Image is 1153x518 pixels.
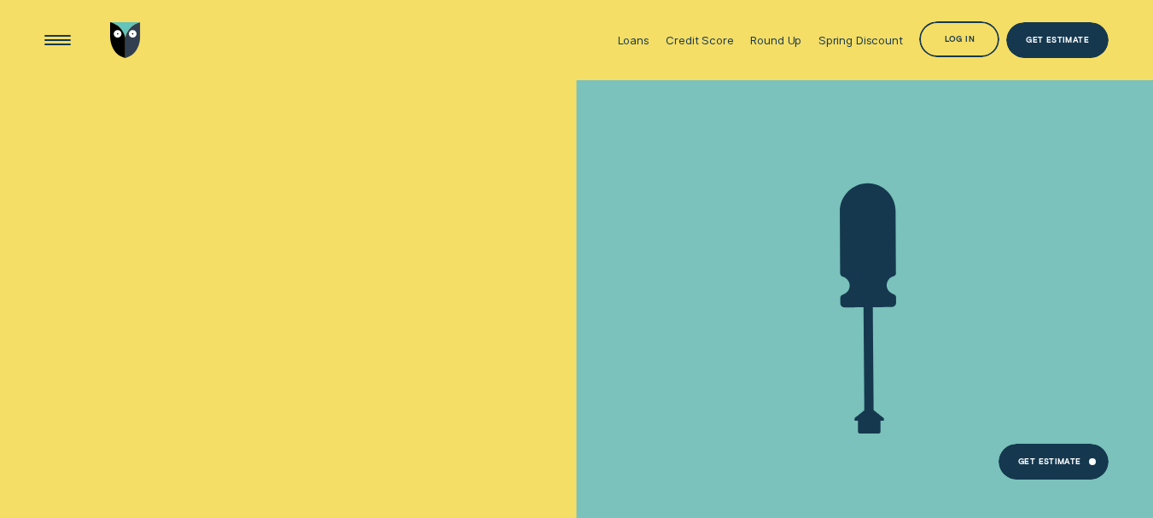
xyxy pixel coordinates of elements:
h4: One handy loan [44,200,392,367]
div: Spring Discount [818,33,903,47]
button: Log in [919,21,999,57]
a: Get Estimate [999,444,1109,480]
div: Loans [618,33,649,47]
div: Credit Score [666,33,733,47]
div: Round Up [750,33,801,47]
a: Get Estimate [1006,22,1109,58]
button: Open Menu [39,22,75,58]
img: Wisr [110,22,140,58]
